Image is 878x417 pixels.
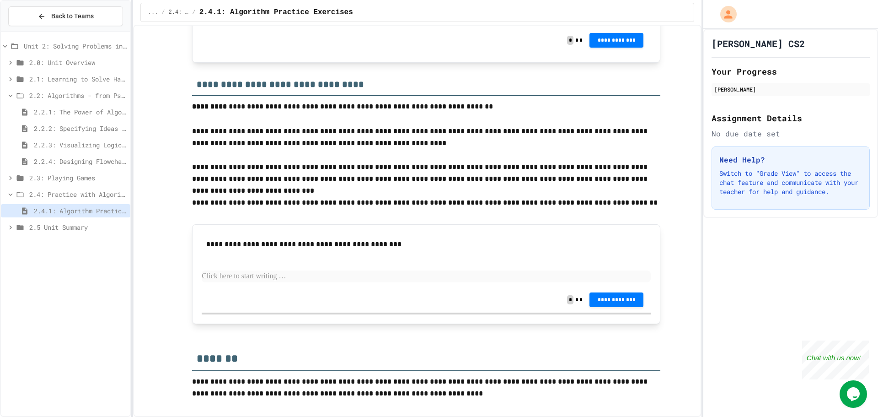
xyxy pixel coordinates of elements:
[719,169,862,196] p: Switch to "Grade View" to access the chat feature and communicate with your teacher for help and ...
[169,9,189,16] span: 2.4: Practice with Algorithms
[193,9,196,16] span: /
[148,9,158,16] span: ...
[712,37,805,50] h1: [PERSON_NAME] CS2
[34,206,127,216] span: 2.4.1: Algorithm Practice Exercises
[34,140,127,150] span: 2.2.3: Visualizing Logic with Flowcharts
[34,124,127,133] span: 2.2.2: Specifying Ideas with Pseudocode
[29,190,127,199] span: 2.4: Practice with Algorithms
[29,91,127,100] span: 2.2: Algorithms - from Pseudocode to Flowcharts
[24,41,127,51] span: Unit 2: Solving Problems in Computer Science
[714,85,867,93] div: [PERSON_NAME]
[29,222,127,232] span: 2.5 Unit Summary
[802,341,869,379] iframe: chat widget
[199,7,353,18] span: 2.4.1: Algorithm Practice Exercises
[29,173,127,183] span: 2.3: Playing Games
[34,107,127,117] span: 2.2.1: The Power of Algorithms
[29,74,127,84] span: 2.1: Learning to Solve Hard Problems
[840,380,869,408] iframe: chat widget
[8,6,123,26] button: Back to Teams
[712,128,870,139] div: No due date set
[34,157,127,166] span: 2.2.4: Designing Flowcharts
[161,9,165,16] span: /
[51,11,94,21] span: Back to Teams
[29,58,127,67] span: 2.0: Unit Overview
[711,4,739,25] div: My Account
[712,65,870,78] h2: Your Progress
[719,154,862,165] h3: Need Help?
[712,112,870,125] h2: Assignment Details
